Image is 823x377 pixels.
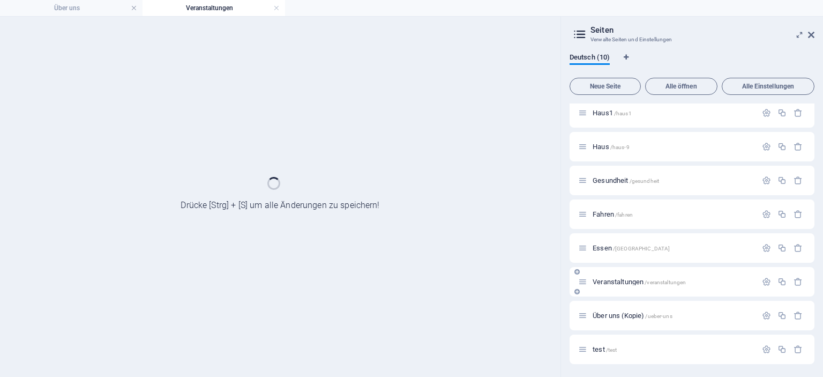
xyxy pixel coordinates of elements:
div: Entfernen [794,176,803,185]
div: Einstellungen [762,243,771,253]
div: test/test [589,346,757,353]
div: Duplizieren [777,142,787,151]
div: Duplizieren [777,345,787,354]
span: /test [606,347,617,353]
div: Einstellungen [762,108,771,117]
div: Duplizieren [777,243,787,253]
div: Entfernen [794,142,803,151]
h3: Verwalte Seiten und Einstellungen [590,35,793,45]
div: Fahren/fahren [589,211,757,218]
span: Klick, um Seite zu öffnen [593,244,670,252]
div: Entfernen [794,277,803,286]
span: Alle Einstellungen [727,83,810,90]
div: Duplizieren [777,108,787,117]
div: Einstellungen [762,142,771,151]
button: Neue Seite [570,78,641,95]
span: /ueber-uns [645,313,672,319]
span: /haus-9 [610,144,630,150]
span: Klick, um Seite zu öffnen [593,176,659,184]
div: Haus1/haus1 [589,109,757,116]
div: Einstellungen [762,277,771,286]
div: Sprachen-Tabs [570,53,814,73]
button: Alle Einstellungen [722,78,814,95]
div: Einstellungen [762,311,771,320]
div: Duplizieren [777,176,787,185]
span: Klick, um Seite zu öffnen [593,210,633,218]
div: Essen/[GEOGRAPHIC_DATA] [589,245,757,252]
span: Alle öffnen [650,83,713,90]
span: /fahren [615,212,633,218]
span: Klick, um Seite zu öffnen [593,109,632,117]
span: /gesundheit [630,178,660,184]
span: /[GEOGRAPHIC_DATA] [613,246,670,252]
div: Entfernen [794,311,803,320]
span: Deutsch (10) [570,51,610,66]
div: Haus/haus-9 [589,143,757,150]
div: Entfernen [794,345,803,354]
span: /veranstaltungen [645,279,686,285]
div: Einstellungen [762,210,771,219]
button: Alle öffnen [645,78,717,95]
span: Klick, um Seite zu öffnen [593,143,630,151]
h2: Seiten [590,25,814,35]
div: Einstellungen [762,176,771,185]
div: Entfernen [794,210,803,219]
div: Veranstaltungen/veranstaltungen [589,278,757,285]
div: Duplizieren [777,210,787,219]
div: Duplizieren [777,277,787,286]
h4: Veranstaltungen [143,2,285,14]
div: Gesundheit/gesundheit [589,177,757,184]
div: Entfernen [794,108,803,117]
div: Einstellungen [762,345,771,354]
span: Veranstaltungen [593,278,686,286]
span: Klick, um Seite zu öffnen [593,345,617,353]
span: /haus1 [614,110,632,116]
span: Klick, um Seite zu öffnen [593,312,672,320]
div: Entfernen [794,243,803,253]
span: Neue Seite [574,83,636,90]
div: Über uns (Kopie)/ueber-uns [589,312,757,319]
div: Duplizieren [777,311,787,320]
